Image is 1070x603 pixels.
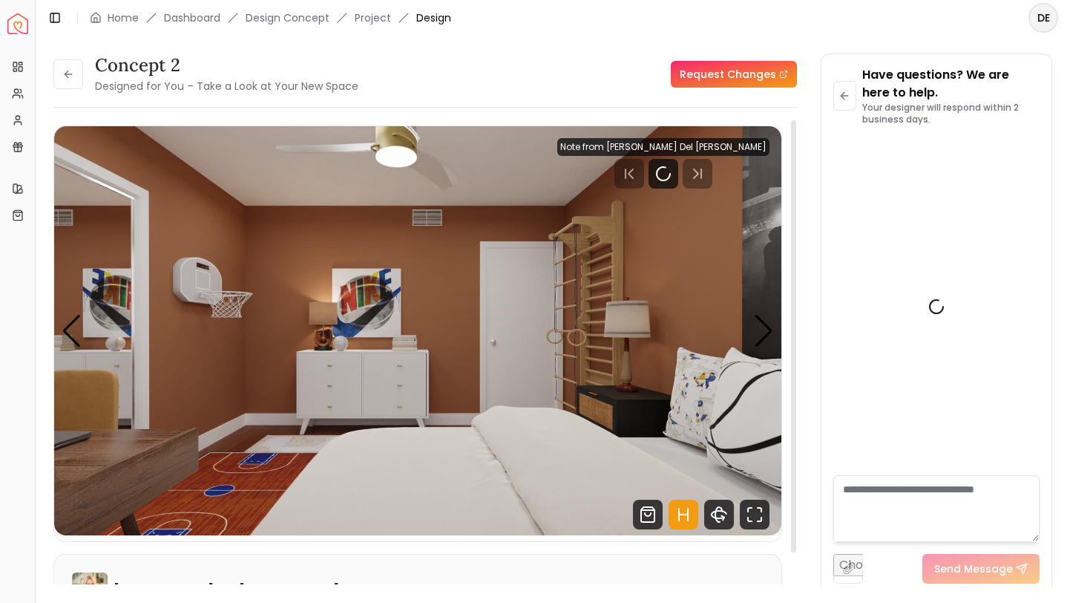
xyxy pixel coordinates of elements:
[95,79,358,94] small: Designed for You – Take a Look at Your New Space
[95,53,358,77] h3: concept 2
[754,315,774,348] div: Next slide
[1030,4,1057,31] span: DE
[557,138,769,156] div: Note from [PERSON_NAME] Del [PERSON_NAME]
[62,315,82,348] div: Previous slide
[246,10,329,25] li: Design Concept
[740,500,769,529] svg: Fullscreen
[54,126,781,535] div: 1 / 4
[114,581,339,599] h6: [PERSON_NAME] Del [PERSON_NAME]
[416,10,451,25] span: Design
[355,10,391,25] a: Project
[164,10,220,25] a: Dashboard
[90,10,451,25] nav: breadcrumb
[54,126,781,535] div: Carousel
[704,500,734,529] svg: 360 View
[7,13,28,34] img: Spacejoy Logo
[54,126,781,535] img: Design Render 1
[633,500,663,529] svg: Shop Products from this design
[671,61,797,88] a: Request Changes
[1028,3,1058,33] button: DE
[108,10,139,25] a: Home
[862,66,1040,102] p: Have questions? We are here to help.
[669,500,698,529] svg: Hotspots Toggle
[7,13,28,34] a: Spacejoy
[862,102,1040,126] p: Your designer will respond within 2 business days.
